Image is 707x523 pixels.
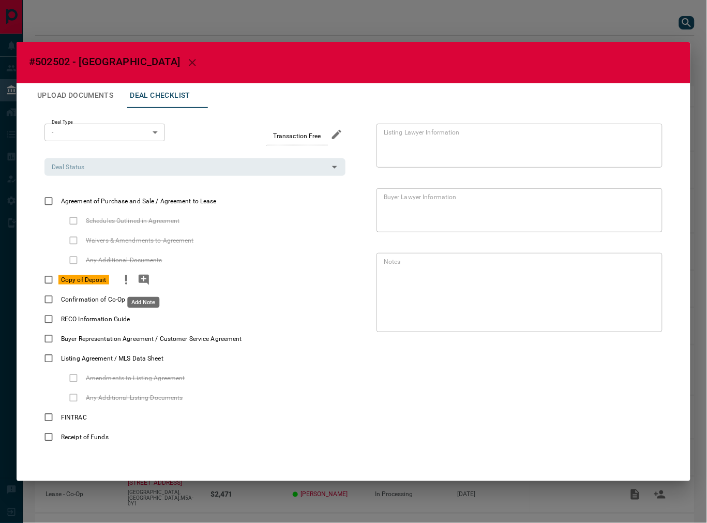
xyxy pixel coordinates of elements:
[122,83,199,108] button: Deal Checklist
[384,128,651,163] textarea: text field
[29,83,122,108] button: Upload Documents
[58,413,89,422] span: FINTRAC
[44,124,165,141] div: -
[135,270,153,290] button: add note
[58,354,166,363] span: Listing Agreement / MLS Data Sheet
[83,236,197,245] span: Waivers & Amendments to Agreement
[117,270,135,290] button: priority
[83,373,188,383] span: Amendments to Listing Agreement
[83,216,183,226] span: Schedules Outlined in Agreement
[52,119,73,126] label: Deal Type
[29,55,180,68] span: #502502 - [GEOGRAPHIC_DATA]
[384,192,651,228] textarea: text field
[58,275,109,285] span: Copy of Deposit
[58,315,132,324] span: RECO Information Guide
[58,197,219,206] span: Agreement of Purchase and Sale / Agreement to Lease
[327,160,342,174] button: Open
[58,295,128,304] span: Confirmation of Co-Op
[83,256,165,265] span: Any Additional Documents
[328,126,345,143] button: edit
[384,257,651,327] textarea: text field
[58,334,245,343] span: Buyer Representation Agreement / Customer Service Agreement
[58,432,111,442] span: Receipt of Funds
[127,297,159,308] div: Add Note
[83,393,186,402] span: Any Additional Listing Documents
